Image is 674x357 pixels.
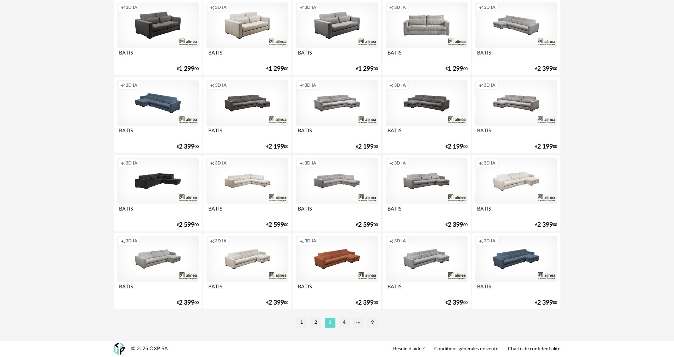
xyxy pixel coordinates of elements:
[126,238,137,244] span: 3D IA
[305,160,316,166] span: 3D IA
[177,67,199,71] div: € 00
[479,5,483,10] span: Creation icon
[121,5,125,10] span: Creation icon
[325,318,335,328] li: 3
[266,300,288,305] div: € 00
[394,82,406,88] span: 3D IA
[114,155,202,231] a: Creation icon 3D IA BATIS €2 59900
[179,300,194,305] span: 2 399
[293,77,381,154] a: Creation icon 3D IA BATIS €2 19900
[300,5,304,10] span: Creation icon
[210,160,214,166] span: Creation icon
[268,223,284,228] span: 2 599
[484,5,495,10] span: 3D IA
[367,318,378,328] li: 9
[386,126,467,140] div: BATIS
[472,77,560,154] a: Creation icon 3D IA BATIS €2 19900
[266,67,288,71] div: € 00
[117,48,199,62] div: BATIS
[358,67,374,71] span: 1 299
[472,155,560,231] a: Creation icon 3D IA BATIS €2 39900
[210,82,214,88] span: Creation icon
[537,223,553,228] span: 2 399
[114,77,202,154] a: Creation icon 3D IA BATIS €2 39900
[389,5,393,10] span: Creation icon
[266,144,288,149] div: € 00
[389,82,393,88] span: Creation icon
[386,48,467,62] div: BATIS
[434,346,498,352] a: Conditions générales de vente
[537,67,553,71] span: 2 399
[121,82,125,88] span: Creation icon
[356,223,378,228] div: € 00
[126,5,137,10] span: 3D IA
[484,238,495,244] span: 3D IA
[126,160,137,166] span: 3D IA
[296,48,378,62] div: BATIS
[114,343,125,355] img: OXP
[479,160,483,166] span: Creation icon
[393,346,425,352] a: Besoin d'aide ?
[206,126,288,140] div: BATIS
[475,48,557,62] div: BATIS
[446,144,468,149] div: € 00
[117,204,199,218] div: BATIS
[383,155,470,231] a: Creation icon 3D IA BATIS €2 39900
[475,204,557,218] div: BATIS
[268,144,284,149] span: 2 199
[296,318,307,328] li: 1
[305,238,316,244] span: 3D IA
[131,346,168,352] div: © 2025 OXP SA
[448,300,463,305] span: 2 399
[114,233,202,309] a: Creation icon 3D IA BATIS €2 39900
[356,144,378,149] div: € 00
[293,233,381,309] a: Creation icon 3D IA BATIS €2 39900
[394,238,406,244] span: 3D IA
[266,223,288,228] div: € 00
[535,144,557,149] div: € 00
[446,300,468,305] div: € 00
[389,238,393,244] span: Creation icon
[121,160,125,166] span: Creation icon
[383,77,470,154] a: Creation icon 3D IA BATIS €2 19900
[484,82,495,88] span: 3D IA
[386,204,467,218] div: BATIS
[383,233,470,309] a: Creation icon 3D IA BATIS €2 39900
[386,282,467,296] div: BATIS
[215,160,227,166] span: 3D IA
[356,300,378,305] div: € 00
[177,223,199,228] div: € 00
[305,82,316,88] span: 3D IA
[215,238,227,244] span: 3D IA
[179,67,194,71] span: 1 299
[472,233,560,309] a: Creation icon 3D IA BATIS €2 39900
[117,282,199,296] div: BATIS
[203,233,291,309] a: Creation icon 3D IA BATIS €2 39900
[203,155,291,231] a: Creation icon 3D IA BATIS €2 59900
[177,144,199,149] div: € 00
[358,144,374,149] span: 2 199
[537,300,553,305] span: 2 399
[203,77,291,154] a: Creation icon 3D IA BATIS €2 19900
[358,223,374,228] span: 2 599
[339,318,350,328] li: 4
[311,318,321,328] li: 2
[479,238,483,244] span: Creation icon
[206,48,288,62] div: BATIS
[446,67,468,71] div: € 00
[535,300,557,305] div: € 00
[448,223,463,228] span: 2 399
[446,223,468,228] div: € 00
[535,223,557,228] div: € 00
[268,300,284,305] span: 2 399
[484,160,495,166] span: 3D IA
[179,144,194,149] span: 2 399
[448,67,463,71] span: 1 299
[121,238,125,244] span: Creation icon
[296,126,378,140] div: BATIS
[210,5,214,10] span: Creation icon
[508,346,560,352] a: Charte de confidentialité
[296,204,378,218] div: BATIS
[215,82,227,88] span: 3D IA
[475,126,557,140] div: BATIS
